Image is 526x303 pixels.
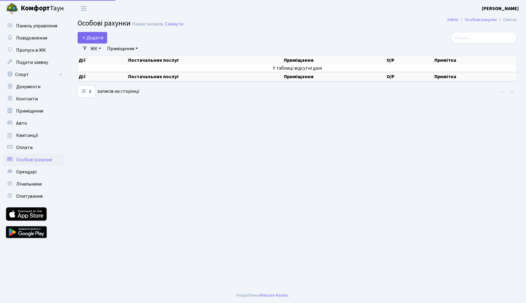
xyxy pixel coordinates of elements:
[16,96,38,102] span: Контакти
[78,86,139,97] label: записів на сторінці
[16,193,43,200] span: Опитування
[78,64,517,72] td: У таблиці відсутні дані
[3,129,64,141] a: Квитанції
[132,21,164,27] div: Немає записів.
[3,56,64,68] a: Подати заявку
[16,169,37,175] span: Орендарі
[6,2,18,15] img: logo.png
[165,21,183,27] a: Скинути
[386,72,434,81] th: О/Р
[3,68,64,81] a: Спорт
[128,56,283,64] th: Постачальник послуг
[434,72,517,81] th: Примітка
[16,156,52,163] span: Особові рахунки
[16,132,38,139] span: Квитанції
[16,108,43,114] span: Приміщення
[497,16,517,23] li: Список
[78,56,128,64] th: Дії
[78,86,95,97] select: записів на сторінці
[3,44,64,56] a: Пропуск в ЖК
[88,44,103,54] a: ЖК
[3,178,64,190] a: Лічильники
[3,154,64,166] a: Особові рахунки
[447,16,458,23] a: Admin
[105,44,140,54] a: Приміщення
[465,16,497,23] a: Особові рахунки
[237,292,289,299] div: Розроблено .
[16,23,57,29] span: Панель управління
[16,35,47,41] span: Повідомлення
[434,56,517,64] th: Примітка
[283,72,386,81] th: Приміщення
[16,120,27,127] span: Авто
[283,56,386,64] th: Приміщення
[16,47,46,54] span: Пропуск в ЖК
[16,83,40,90] span: Документи
[3,93,64,105] a: Контакти
[386,56,434,64] th: О/Р
[482,5,519,12] a: [PERSON_NAME]
[3,81,64,93] a: Документи
[78,32,107,44] a: Додати
[3,166,64,178] a: Орендарі
[3,32,64,44] a: Повідомлення
[21,3,64,14] span: Таун
[260,292,289,298] a: Massive Kinetic
[16,144,33,151] span: Оплати
[78,18,131,29] span: Особові рахунки
[438,13,526,26] nav: breadcrumb
[3,117,64,129] a: Авто
[82,34,103,41] span: Додати
[3,190,64,202] a: Опитування
[16,59,48,66] span: Подати заявку
[76,3,91,13] button: Переключити навігацію
[3,105,64,117] a: Приміщення
[128,72,283,81] th: Постачальник послуг
[451,32,517,44] input: Пошук...
[3,141,64,154] a: Оплати
[21,3,50,13] b: Комфорт
[16,181,42,187] span: Лічильники
[3,20,64,32] a: Панель управління
[78,72,128,81] th: Дії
